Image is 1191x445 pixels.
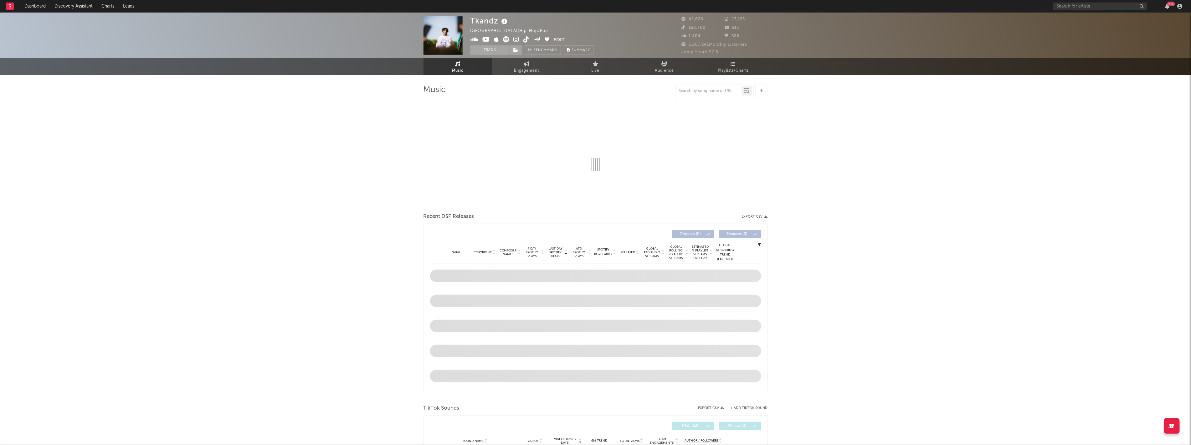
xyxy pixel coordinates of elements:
span: 42,626 [682,17,704,21]
span: Official ( 0 ) [723,424,752,428]
span: Features ( 0 ) [723,232,752,236]
span: Composer Names [499,249,517,256]
span: Total Views [620,439,639,443]
button: Export CSV [698,406,724,410]
span: Videos (last 7 days) [552,437,578,445]
button: Edit [553,36,565,44]
span: Benchmark [534,47,557,54]
button: UGC(62) [672,422,714,430]
span: Summary [572,49,590,52]
div: Tkandz [470,16,509,26]
span: Global Rolling 7D Audio Streams [668,245,685,260]
span: Copyright [474,251,492,254]
div: Global Streaming Trend (Last 60D) [716,243,735,262]
span: Estimated % Playlist Streams Last Day [692,245,709,260]
div: 6M Trend [585,438,614,443]
span: Author / Followers [685,439,718,443]
button: Track [470,45,510,55]
span: Spotify Popularity [594,247,613,257]
a: Playlists/Charts [699,58,768,75]
button: Official(0) [719,422,761,430]
span: 528 [725,34,739,38]
span: Last Day Spotify Plays [547,247,564,258]
span: Playlists/Charts [718,67,749,75]
a: Live [561,58,630,75]
span: 7 Day Spotify Plays [524,247,541,258]
button: 99+ [1165,4,1170,9]
a: Benchmark [525,45,561,55]
input: Search for artists [1053,3,1147,10]
button: Summary [564,45,594,55]
span: ATD Spotify Plays [571,247,588,258]
span: UGC ( 62 ) [676,424,705,428]
button: Originals(0) [672,230,714,238]
span: Total Engagements [649,437,675,445]
div: 99 + [1167,2,1175,6]
span: 5,207,241 Monthly Listeners [682,43,747,47]
span: 1,404 [682,34,701,38]
span: Jump Score: 97.8 [682,50,719,54]
span: Recent DSP Releases [424,213,474,220]
button: + Add TikTok Sound [724,406,768,410]
span: Global ATD Audio Streams [644,247,661,258]
span: Live [592,67,600,75]
input: Search by song name or URL [676,89,742,94]
button: Export CSV [742,215,768,219]
div: Name [443,250,470,255]
span: Sound Name [463,439,484,443]
a: Audience [630,58,699,75]
span: 158,700 [682,26,706,30]
span: 515 [725,26,739,30]
span: Originals ( 0 ) [676,232,705,236]
span: Released [621,251,635,254]
button: Features(0) [719,230,761,238]
span: Audience [655,67,674,75]
span: Music [452,67,464,75]
div: [GEOGRAPHIC_DATA] | Hip-Hop/Rap [470,27,556,35]
span: Engagement [514,67,539,75]
span: Videos [528,439,539,443]
a: Engagement [492,58,561,75]
a: Music [424,58,492,75]
span: 13,125 [725,17,745,21]
span: TikTok Sounds [424,405,459,412]
button: + Add TikTok Sound [731,406,768,410]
